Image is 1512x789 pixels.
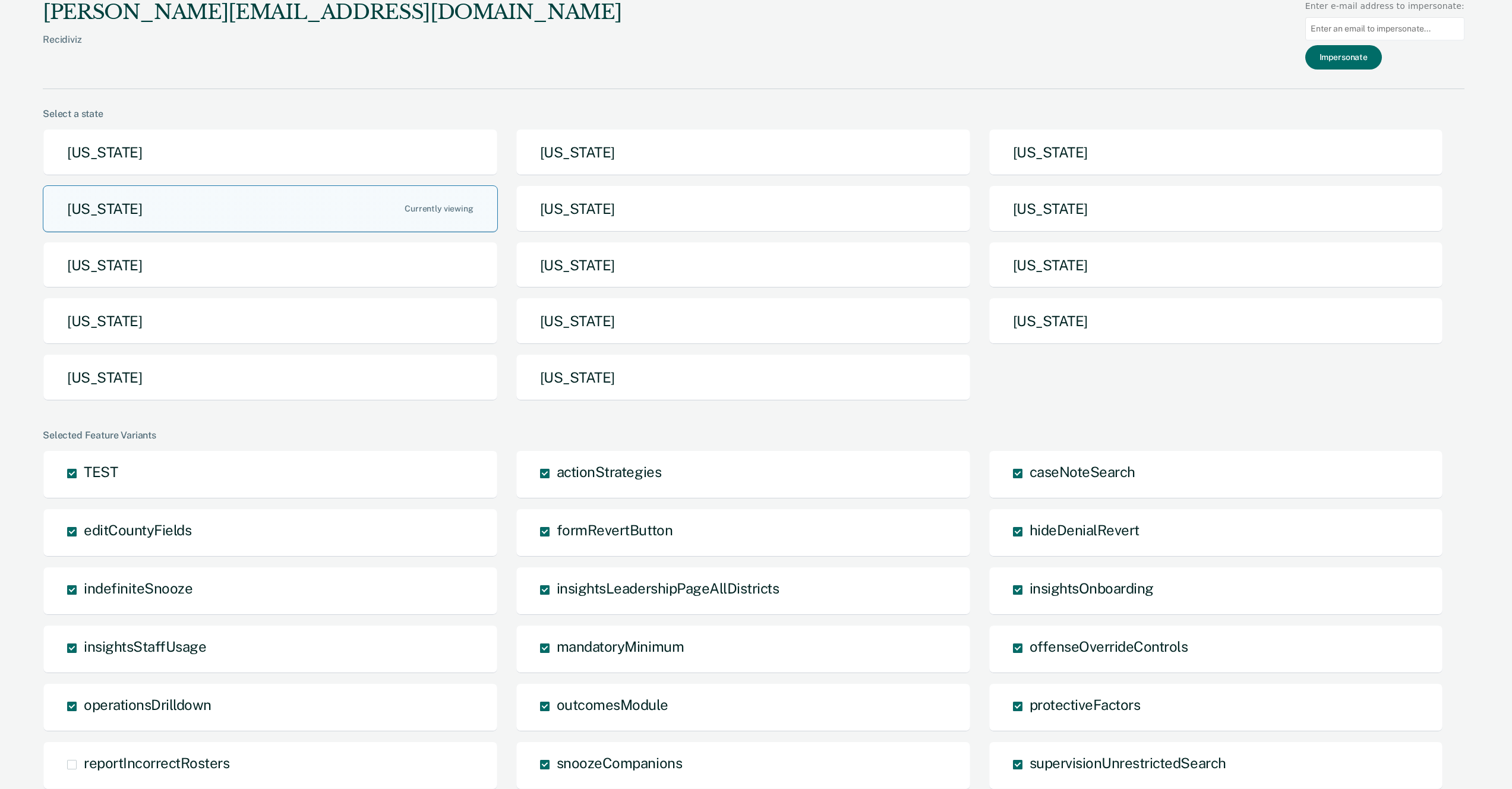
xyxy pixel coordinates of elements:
button: [US_STATE] [43,129,498,176]
span: formRevertButton [557,522,673,538]
span: insightsLeadershipPageAllDistricts [557,580,779,597]
span: caseNoteSearch [1030,463,1135,480]
button: [US_STATE] [516,185,971,232]
span: TEST [84,463,118,480]
input: Enter an email to impersonate... [1305,17,1464,40]
button: [US_STATE] [516,242,971,289]
span: mandatoryMinimum [557,638,684,655]
span: insightsOnboarding [1030,580,1154,597]
button: Impersonate [1305,45,1382,70]
button: [US_STATE] [516,354,971,401]
button: [US_STATE] [43,185,498,232]
div: Select a state [43,108,1464,119]
button: [US_STATE] [989,298,1444,345]
span: snoozeCompanions [557,755,682,771]
button: [US_STATE] [516,129,971,176]
span: actionStrategies [557,463,661,480]
span: indefiniteSnooze [84,580,192,597]
button: [US_STATE] [989,242,1444,289]
button: [US_STATE] [43,242,498,289]
span: hideDenialRevert [1030,522,1139,538]
div: Recidiviz [43,34,621,64]
span: protectiveFactors [1030,696,1141,713]
span: operationsDrilldown [84,696,212,713]
span: supervisionUnrestrictedSearch [1030,755,1226,771]
button: [US_STATE] [516,298,971,345]
div: Selected Feature Variants [43,430,1464,441]
span: insightsStaffUsage [84,638,206,655]
button: [US_STATE] [989,185,1444,232]
button: [US_STATE] [43,354,498,401]
span: editCountyFields [84,522,191,538]
button: [US_STATE] [989,129,1444,176]
span: outcomesModule [557,696,668,713]
button: [US_STATE] [43,298,498,345]
span: reportIncorrectRosters [84,755,229,771]
span: offenseOverrideControls [1030,638,1188,655]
